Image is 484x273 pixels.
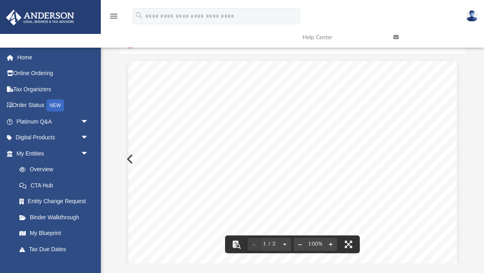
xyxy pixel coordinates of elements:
img: Anderson Advisors Platinum Portal [4,10,77,25]
button: 1 / 3 [261,235,278,253]
a: Digital Productsarrow_drop_down [6,130,101,146]
button: Toggle findbar [227,235,245,253]
a: Entity Change Request [11,193,101,210]
button: Zoom out [294,235,307,253]
span: 1 / 3 [261,241,278,247]
span: arrow_drop_down [81,130,97,146]
i: search [135,11,144,20]
a: Help Center [296,21,387,53]
a: My Blueprint [11,225,97,241]
div: Current zoom level [307,241,324,247]
a: Online Ordering [6,65,101,82]
a: Tax Due Dates [11,241,101,257]
button: Zoom in [324,235,337,253]
a: menu [109,15,119,21]
a: Tax Organizers [6,81,101,97]
a: Home [6,49,101,65]
a: Order StatusNEW [6,97,101,114]
img: User Pic [466,10,478,22]
a: Platinum Q&Aarrow_drop_down [6,113,101,130]
a: CTA Hub [11,177,101,193]
div: Document Viewer [120,55,465,263]
button: Previous File [120,148,138,170]
div: File preview [120,55,465,263]
a: Overview [11,162,101,178]
a: My Entitiesarrow_drop_down [6,145,101,162]
a: Binder Walkthrough [11,209,101,225]
span: arrow_drop_down [81,145,97,162]
div: Preview [120,34,465,263]
span: arrow_drop_down [81,113,97,130]
div: NEW [46,99,64,111]
button: Next page [278,235,291,253]
button: Enter fullscreen [340,235,357,253]
i: menu [109,11,119,21]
